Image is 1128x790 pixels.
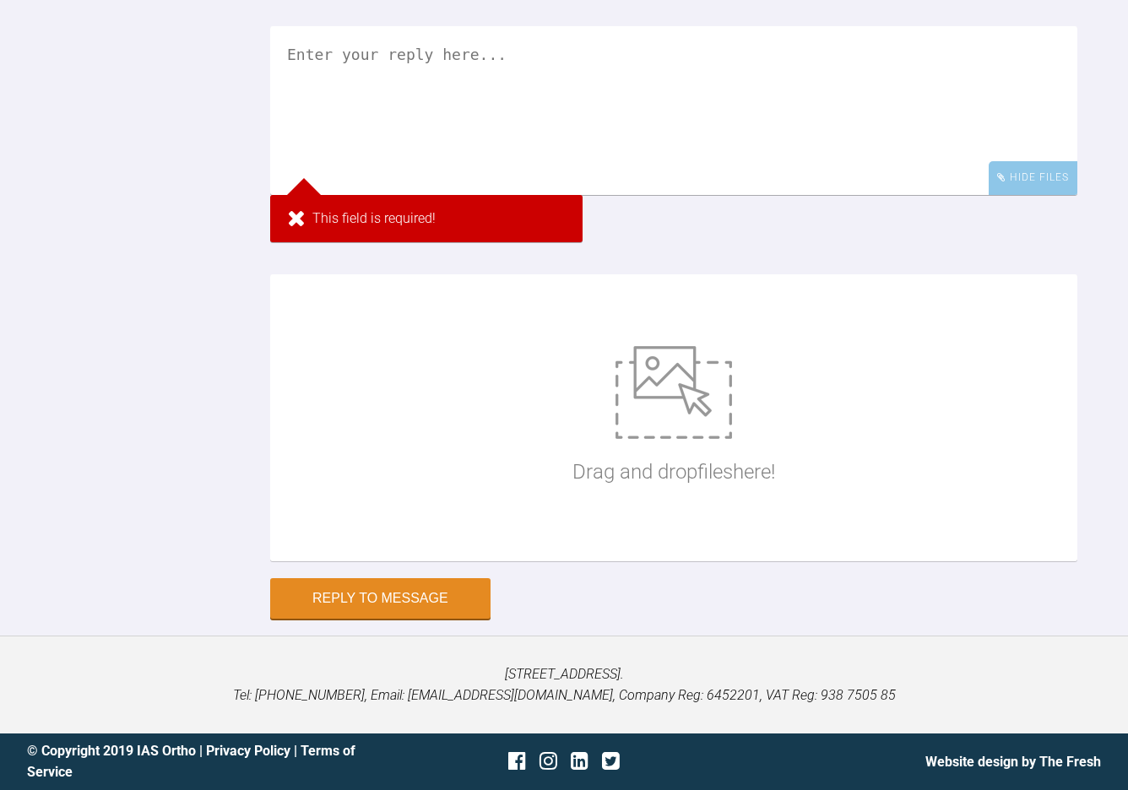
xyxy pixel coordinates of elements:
[270,195,583,242] div: This field is required!
[27,663,1101,706] p: [STREET_ADDRESS]. Tel: [PHONE_NUMBER], Email: [EMAIL_ADDRESS][DOMAIN_NAME], Company Reg: 6452201,...
[572,456,775,488] p: Drag and drop files here!
[270,578,491,619] button: Reply to Message
[27,740,385,783] div: © Copyright 2019 IAS Ortho | |
[925,754,1101,770] a: Website design by The Fresh
[989,161,1077,194] div: Hide Files
[206,743,290,759] a: Privacy Policy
